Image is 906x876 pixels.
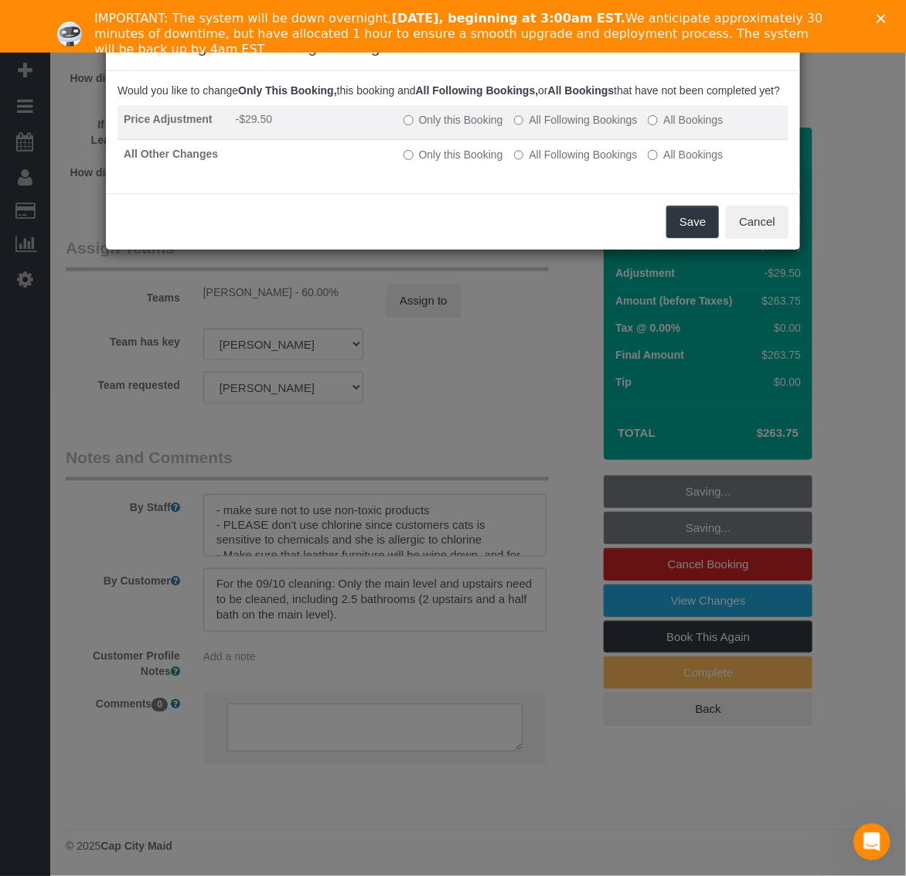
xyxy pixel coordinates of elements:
[877,14,892,23] div: Close
[94,11,824,57] div: IMPORTANT: The system will be down overnight, We anticipate approximately 30 minutes of downtime,...
[124,113,213,125] strong: Price Adjustment
[57,22,82,46] img: Profile image for Ellie
[238,84,337,97] b: Only This Booking,
[404,115,414,125] input: Only this Booking
[648,115,658,125] input: All Bookings
[404,112,503,128] label: All other bookings in the series will remain the same.
[548,84,615,97] b: All Bookings
[416,84,539,97] b: All Following Bookings,
[404,147,503,162] label: All other bookings in the series will remain the same.
[514,115,524,125] input: All Following Bookings
[514,112,638,128] label: This and all the bookings after it will be changed.
[648,112,723,128] label: All bookings that have not been completed yet will be changed.
[124,148,218,160] strong: All Other Changes
[514,150,524,160] input: All Following Bookings
[666,206,719,238] button: Save
[853,823,891,861] iframe: Intercom live chat
[726,206,788,238] button: Cancel
[648,150,658,160] input: All Bookings
[118,83,788,98] p: Would you like to change this booking and or that have not been completed yet?
[648,147,723,162] label: All bookings that have not been completed yet will be changed.
[514,147,638,162] label: This and all the bookings after it will be changed.
[392,11,625,26] b: [DATE], beginning at 3:00am EST.
[236,111,391,127] li: -$29.50
[404,150,414,160] input: Only this Booking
